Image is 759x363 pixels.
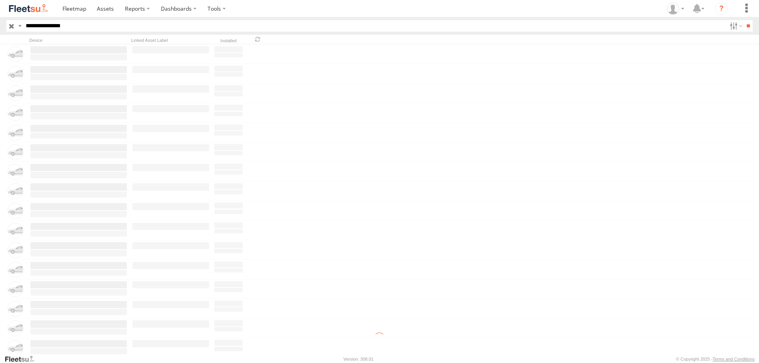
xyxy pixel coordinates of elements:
div: Installed [213,39,244,43]
a: Visit our Website [4,355,41,363]
div: © Copyright 2025 - [676,357,755,361]
div: Version: 308.01 [344,357,374,361]
label: Search Filter Options [727,20,744,32]
a: Terms and Conditions [713,357,755,361]
span: Refresh [253,36,262,43]
label: Search Query [17,20,23,32]
div: Device [29,38,128,43]
i: ? [715,2,728,15]
img: fleetsu-logo-horizontal.svg [8,3,49,14]
div: Muhammad Babar Raza [664,3,687,15]
div: Linked Asset Label [131,38,210,43]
